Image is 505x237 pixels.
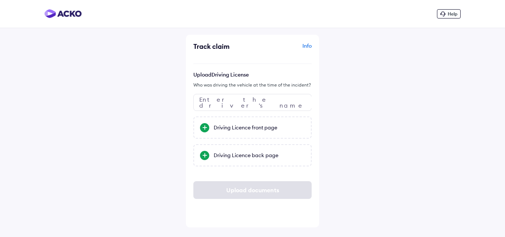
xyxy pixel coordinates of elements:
div: Who was driving the vehicle at the time of the incident? [193,82,312,88]
span: Help [448,11,457,17]
div: Track claim [193,42,251,51]
div: Info [254,42,312,56]
p: Upload Driving License [193,71,312,78]
div: Driving Licence back page [214,152,305,159]
img: horizontal-gradient.png [44,9,82,18]
div: Driving Licence front page [214,124,305,131]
